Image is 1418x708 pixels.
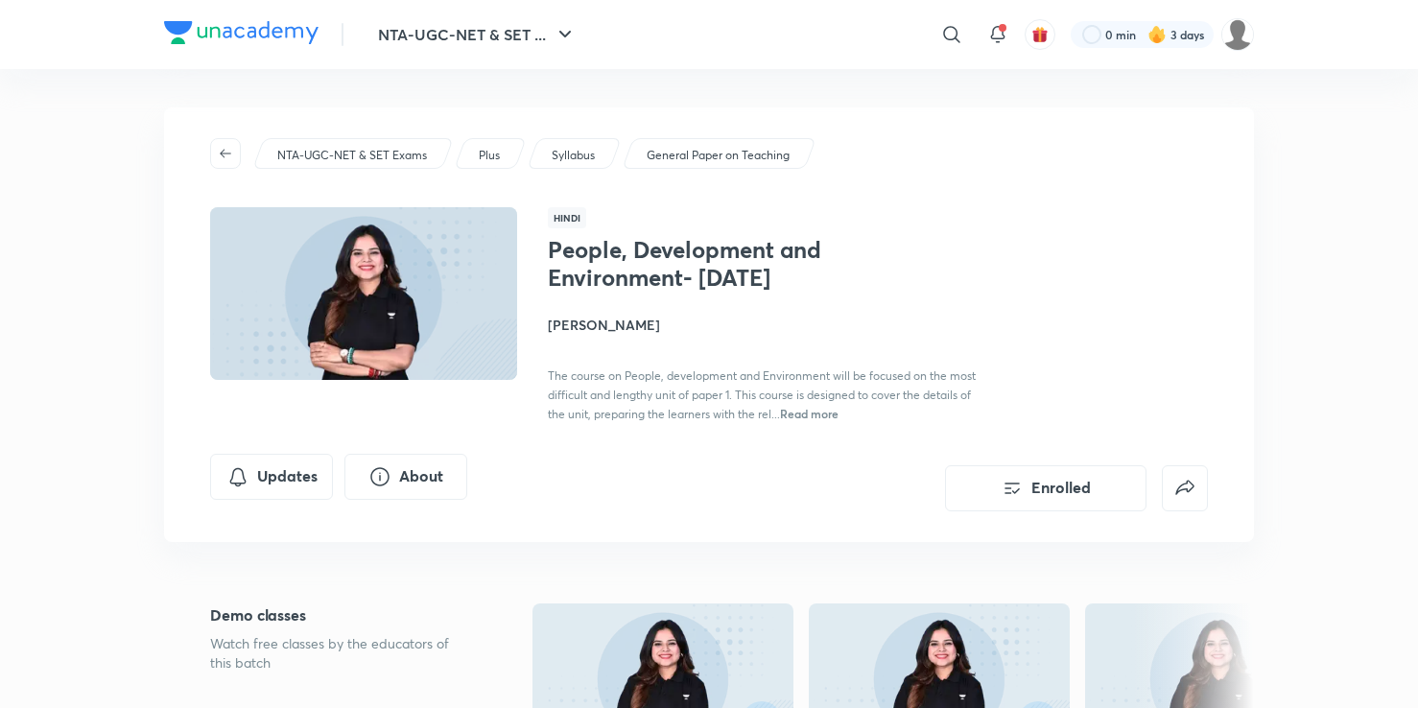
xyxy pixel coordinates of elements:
p: General Paper on Teaching [647,147,790,164]
a: Company Logo [164,21,319,49]
p: Syllabus [552,147,595,164]
h4: [PERSON_NAME] [548,315,978,335]
button: avatar [1025,19,1055,50]
p: NTA-UGC-NET & SET Exams [277,147,427,164]
a: Plus [476,147,504,164]
button: Enrolled [945,465,1146,511]
button: Updates [210,454,333,500]
img: Thumbnail [207,205,520,382]
span: Read more [780,406,839,421]
p: Plus [479,147,500,164]
img: streak [1147,25,1167,44]
button: false [1162,465,1208,511]
button: About [344,454,467,500]
h5: Demo classes [210,603,471,626]
img: Company Logo [164,21,319,44]
span: The course on People, development and Environment will be focused on the most difficult and lengt... [548,368,976,421]
a: NTA-UGC-NET & SET Exams [274,147,431,164]
button: NTA-UGC-NET & SET ... [366,15,588,54]
a: General Paper on Teaching [644,147,793,164]
p: Watch free classes by the educators of this batch [210,634,471,673]
img: avatar [1031,26,1049,43]
span: Hindi [548,207,586,228]
h1: People, Development and Environment- [DATE] [548,236,862,292]
img: Jyoti [1221,18,1254,51]
a: Syllabus [549,147,599,164]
